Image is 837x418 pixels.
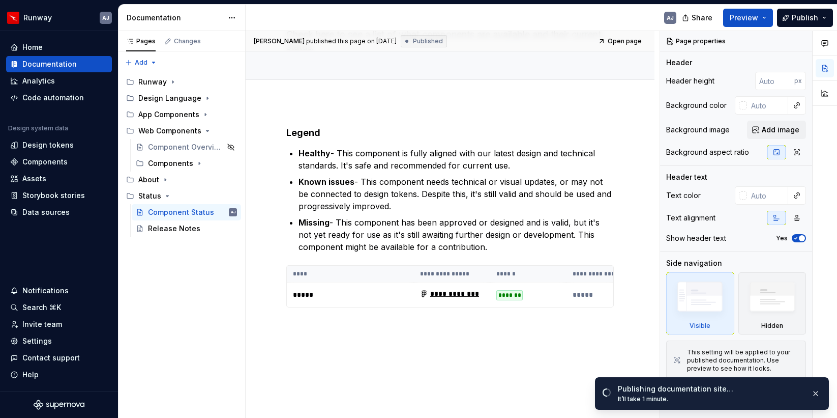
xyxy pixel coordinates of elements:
[6,90,112,106] a: Code automation
[34,400,84,410] svg: Supernova Logo
[254,37,305,45] span: [PERSON_NAME]
[677,9,719,27] button: Share
[122,188,241,204] div: Status
[22,336,52,346] div: Settings
[6,137,112,153] a: Design tokens
[22,286,69,296] div: Notifications
[6,154,112,170] a: Components
[6,73,112,89] a: Analytics
[231,207,235,217] div: AJ
[138,126,201,136] div: Web Components
[608,37,642,45] span: Open page
[595,34,646,48] a: Open page
[22,319,62,329] div: Invite team
[776,234,788,242] label: Yes
[762,125,799,135] span: Add image
[298,177,354,187] strong: Known issues
[747,186,788,205] input: Auto
[618,395,803,403] div: It’ll take 1 minute.
[6,299,112,316] button: Search ⌘K
[2,7,116,29] button: RunwayAJ
[138,191,161,201] div: Status
[22,207,70,217] div: Data sources
[132,220,241,237] a: Release Notes
[6,171,112,187] a: Assets
[22,353,80,363] div: Contact support
[6,367,112,383] button: Help
[6,333,112,349] a: Settings
[306,37,397,45] div: published this page on [DATE]
[138,93,201,103] div: Design Language
[122,74,241,90] div: Runway
[667,14,674,22] div: AJ
[747,96,788,115] input: Auto
[298,148,331,158] strong: Healthy
[666,147,749,157] div: Background aspect ratio
[174,37,201,45] div: Changes
[138,175,159,185] div: About
[666,272,734,335] div: Visible
[132,155,241,172] div: Components
[122,74,241,237] div: Page tree
[666,258,722,268] div: Side navigation
[22,174,46,184] div: Assets
[794,77,802,85] p: px
[6,350,112,366] button: Contact support
[666,172,707,182] div: Header text
[122,123,241,139] div: Web Components
[148,158,193,169] div: Components
[132,139,241,155] a: Component Overview
[22,370,39,380] div: Help
[22,157,68,167] div: Components
[6,283,112,299] button: Notifications
[22,59,77,69] div: Documentation
[7,12,19,24] img: 6b187050-a3ed-48aa-8485-808e17fcee26.png
[6,56,112,72] a: Documentation
[6,187,112,204] a: Storybook stories
[22,140,74,150] div: Design tokens
[690,322,710,330] div: Visible
[135,59,147,67] span: Add
[666,76,714,86] div: Header height
[138,109,199,120] div: App Components
[127,13,223,23] div: Documentation
[618,384,803,394] div: Publishing documentation site…
[666,190,701,201] div: Text color
[687,348,799,373] div: This setting will be applied to your published documentation. Use preview to see how it looks.
[298,216,614,253] p: - This component has been approved or designed and is valid, but it's not yet ready for use as it...
[666,125,730,135] div: Background image
[738,272,806,335] div: Hidden
[102,14,109,22] div: AJ
[22,93,84,103] div: Code automation
[298,217,330,228] strong: Missing
[138,77,167,87] div: Runway
[122,106,241,123] div: App Components
[755,72,794,90] input: Auto
[22,302,61,313] div: Search ⌘K
[761,322,783,330] div: Hidden
[692,13,712,23] span: Share
[730,13,758,23] span: Preview
[148,207,214,217] div: Component Status
[126,37,156,45] div: Pages
[298,147,614,172] p: - This component is fully aligned with our latest design and technical standards. It's safe and r...
[413,37,443,45] span: Published
[22,42,43,52] div: Home
[22,190,85,201] div: Storybook stories
[6,39,112,55] a: Home
[122,55,160,70] button: Add
[122,172,241,188] div: About
[148,224,200,234] div: Release Notes
[23,13,52,23] div: Runway
[747,121,806,139] button: Add image
[8,124,68,132] div: Design system data
[792,13,818,23] span: Publish
[22,76,55,86] div: Analytics
[777,9,833,27] button: Publish
[666,100,727,110] div: Background color
[132,204,241,220] a: Component StatusAJ
[6,316,112,332] a: Invite team
[666,58,692,68] div: Header
[723,9,773,27] button: Preview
